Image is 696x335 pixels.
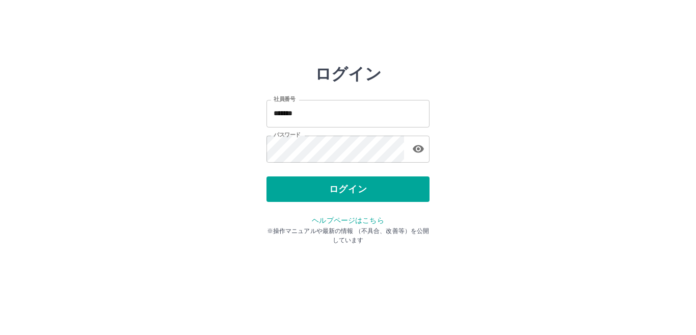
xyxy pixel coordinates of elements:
[274,131,301,139] label: パスワード
[274,95,295,103] label: 社員番号
[312,216,384,224] a: ヘルプページはこちら
[266,176,430,202] button: ログイン
[315,64,382,84] h2: ログイン
[266,226,430,245] p: ※操作マニュアルや最新の情報 （不具合、改善等）を公開しています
